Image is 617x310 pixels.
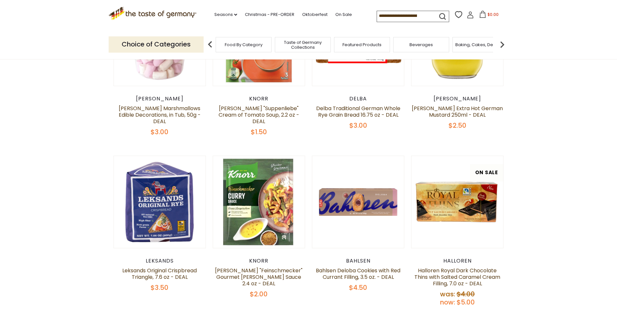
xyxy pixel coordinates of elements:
[440,290,455,299] label: Was:
[411,156,503,248] img: Halloren Royal Dark Chocolate Thins with Salted Caramel Cream Filling, 7.0 oz - DEAL
[277,40,329,50] a: Taste of Germany Collections
[114,96,206,102] div: [PERSON_NAME]
[213,258,305,264] div: Knorr
[475,11,503,20] button: $0.00
[335,11,352,18] a: On Sale
[455,42,506,47] a: Baking, Cakes, Desserts
[496,38,509,51] img: next arrow
[225,42,262,47] a: Food By Category
[349,121,367,130] span: $3.00
[457,298,475,307] span: $5.00
[312,258,405,264] div: Bahlsen
[312,156,404,248] img: Bahlsen Deloba Cookies with Red Currant Filling, 3.5 oz. - DEAL
[349,283,367,292] span: $4.50
[215,267,302,287] a: [PERSON_NAME] "Feinschmecker" Gourmet [PERSON_NAME] Sauce 2.4 oz - DEAL
[151,283,168,292] span: $3.50
[316,267,400,281] a: Bahlsen Deloba Cookies with Red Currant Filling, 3.5 oz. - DEAL
[109,36,204,52] p: Choice of Categories
[411,258,504,264] div: Halloren
[251,127,267,136] span: $1.50
[457,290,475,299] span: $4.00
[245,11,294,18] a: Christmas - PRE-ORDER
[412,105,503,119] a: [PERSON_NAME] Extra Hot German Mustard 250ml - DEAL
[114,258,206,264] div: Leksands
[151,127,168,136] span: $3.00
[114,156,206,248] img: Leksands Original Crispbread Triangle, 7.6 oz - DEAL
[219,105,299,125] a: [PERSON_NAME] "Suppenliebe" Cream of Tomato Soup, 2.2 oz - DEAL
[119,105,201,125] a: [PERSON_NAME] Marshmallows Edible Decorations, in Tub, 50g - DEAL
[312,96,405,102] div: Delba
[414,267,500,287] a: Halloren Royal Dark Chocolate Thins with Salted Caramel Cream Filling, 7.0 oz - DEAL
[409,42,433,47] a: Beverages
[204,38,217,51] img: previous arrow
[449,121,466,130] span: $2.50
[488,12,499,17] span: $0.00
[250,290,268,299] span: $2.00
[213,96,305,102] div: Knorr
[302,11,328,18] a: Oktoberfest
[214,11,237,18] a: Seasons
[213,156,305,248] img: Knorr "Feinschmecker" Gourmet Curry Sauce 2.4 oz - DEAL
[342,42,382,47] a: Featured Products
[122,267,197,281] a: Leksands Original Crispbread Triangle, 7.6 oz - DEAL
[411,96,504,102] div: [PERSON_NAME]
[316,105,400,119] a: Delba Traditional German Whole Rye Grain Bread 16.75 oz - DEAL
[440,298,455,307] label: Now:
